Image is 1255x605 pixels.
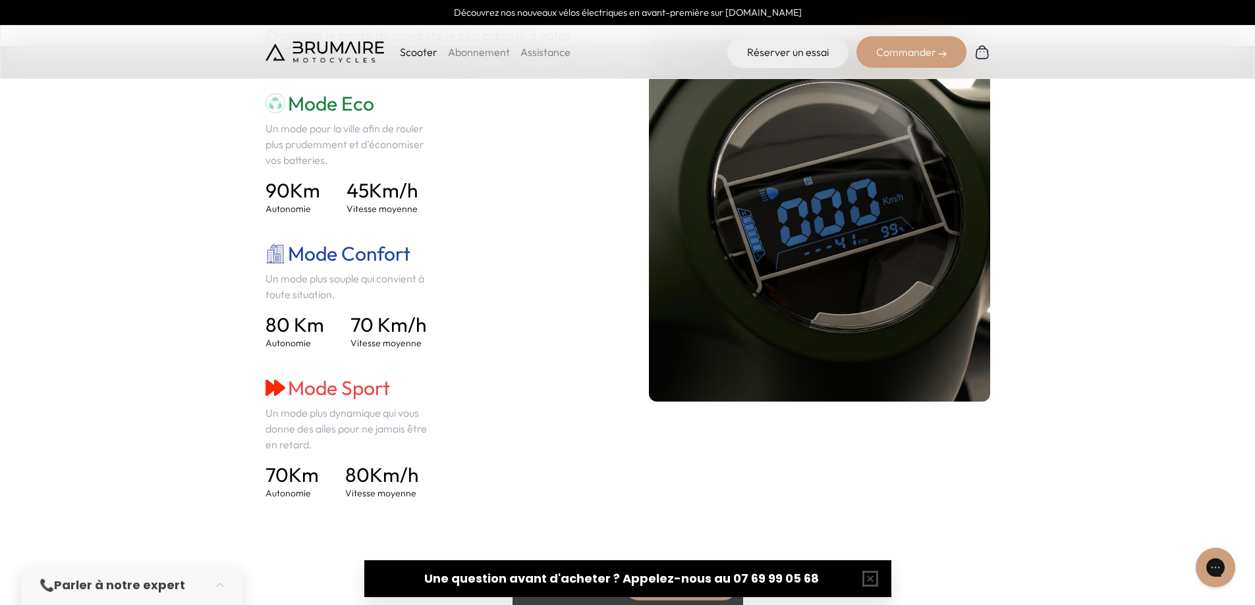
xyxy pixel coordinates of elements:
[265,178,290,203] span: 90
[265,405,436,452] p: Un mode plus dynamique qui vous donne des ailes pour ne jamais être en retard.
[265,313,324,336] h4: 80 Km
[265,92,436,115] h3: Mode Eco
[856,36,966,68] div: Commander
[345,487,418,500] p: Vitesse moyenne
[400,44,437,60] p: Scooter
[939,50,947,58] img: right-arrow-2.png
[265,487,319,500] p: Autonomie
[345,462,370,487] span: 80
[727,36,849,68] a: Réserver un essai
[350,313,426,336] h4: 70 Km/h
[265,336,324,350] p: Autonomie
[265,462,289,487] span: 70
[347,178,418,202] h4: Km/h
[649,39,990,402] img: tableau-de-bord.jpeg
[347,202,418,215] p: Vitesse moyenne
[265,41,384,63] img: Brumaire Motocycles
[520,45,571,59] a: Assistance
[265,378,285,398] img: mode-sport.png
[265,463,319,487] h4: Km
[265,244,285,263] img: mode-city.png
[265,242,436,265] h3: Mode Confort
[265,202,320,215] p: Autonomie
[265,120,436,168] p: Un mode pour la ville afin de rouler plus prudemment et d'économiser vos batteries.
[265,376,436,400] h3: Mode Sport
[1189,543,1242,592] iframe: Gorgias live chat messenger
[347,178,369,203] span: 45
[265,93,285,113] img: mode-eco.png
[350,336,426,350] p: Vitesse moyenne
[345,463,418,487] h4: Km/h
[265,271,436,302] p: Un mode plus souple qui convient à toute situation.
[265,178,320,202] h4: Km
[448,45,510,59] a: Abonnement
[974,44,990,60] img: Panier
